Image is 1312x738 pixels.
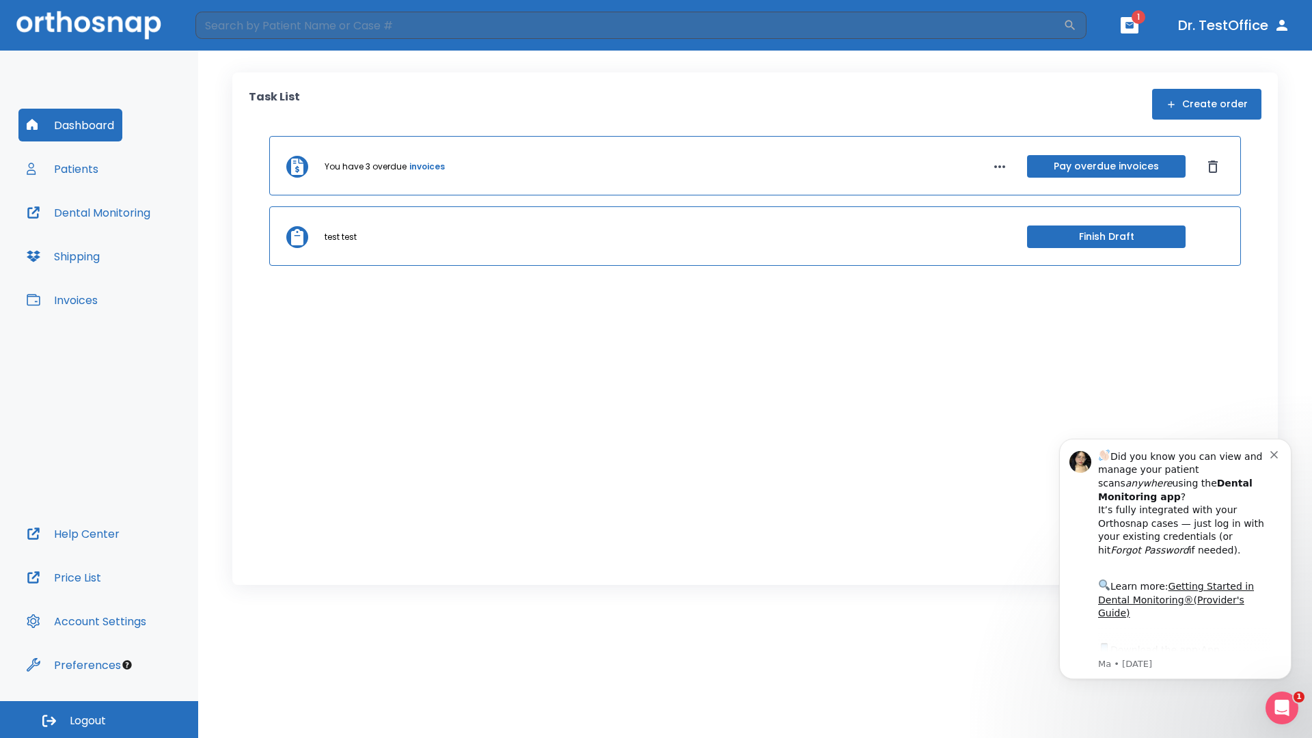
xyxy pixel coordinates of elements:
[1027,225,1186,248] button: Finish Draft
[18,284,106,316] button: Invoices
[325,161,407,173] p: You have 3 overdue
[1027,155,1186,178] button: Pay overdue invoices
[70,713,106,728] span: Logout
[1266,692,1298,724] iframe: Intercom live chat
[18,196,159,229] button: Dental Monitoring
[18,517,128,550] button: Help Center
[1152,89,1261,120] button: Create order
[18,605,154,638] button: Account Settings
[16,11,161,39] img: Orthosnap
[1202,156,1224,178] button: Dismiss
[18,240,108,273] button: Shipping
[1132,10,1145,24] span: 1
[1294,692,1304,702] span: 1
[59,223,232,292] div: Download the app: | ​ Let us know if you need help getting started!
[195,12,1063,39] input: Search by Patient Name or Case #
[1173,13,1296,38] button: Dr. TestOffice
[59,240,232,252] p: Message from Ma, sent 2w ago
[325,231,357,243] p: test test
[18,648,129,681] button: Preferences
[409,161,445,173] a: invoices
[59,226,181,251] a: App Store
[121,659,133,671] div: Tooltip anchor
[249,89,300,120] p: Task List
[18,152,107,185] button: Patients
[18,109,122,141] button: Dashboard
[18,561,109,594] button: Price List
[1039,418,1312,701] iframe: Intercom notifications message
[232,29,243,40] button: Dismiss notification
